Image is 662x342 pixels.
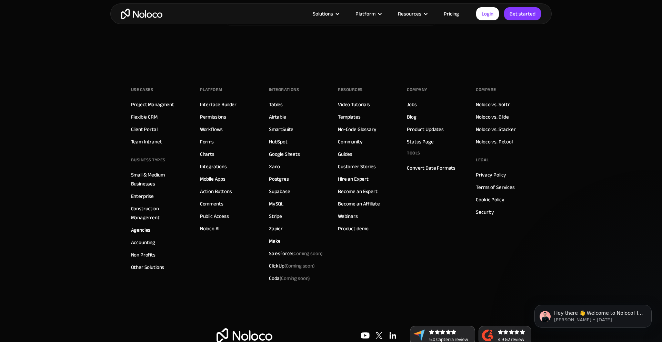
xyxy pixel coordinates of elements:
[338,112,361,121] a: Templates
[269,84,299,95] div: INTEGRATIONS
[269,237,281,245] a: Make
[269,150,300,159] a: Google Sheets
[338,224,369,233] a: Product demo
[269,162,280,171] a: Xano
[269,199,283,208] a: MySQL
[269,174,289,183] a: Postgres
[131,137,162,146] a: Team Intranet
[476,183,514,192] a: Terms of Services
[269,125,294,134] a: SmartSuite
[338,199,380,208] a: Become an Affiliate
[200,224,220,233] a: Noloco AI
[131,125,158,134] a: Client Portal
[269,212,282,221] a: Stripe
[269,100,283,109] a: Tables
[269,112,286,121] a: Airtable
[269,137,288,146] a: HubSpot
[131,263,164,272] a: Other Solutions
[338,137,363,146] a: Community
[269,261,315,270] div: ClickUp
[200,100,237,109] a: Interface Builder
[200,199,223,208] a: Comments
[338,84,363,95] div: Resources
[131,225,151,234] a: Agencies
[524,290,662,339] iframe: Intercom notifications message
[200,212,229,221] a: Public Access
[407,112,416,121] a: Blog
[338,100,370,109] a: Video Tutorials
[435,9,468,18] a: Pricing
[338,174,369,183] a: Hire an Expert
[476,170,506,179] a: Privacy Policy
[476,137,512,146] a: Noloco vs. Retool
[131,250,156,259] a: Non Profits
[200,174,225,183] a: Mobile Apps
[131,84,153,95] div: Use Cases
[131,238,156,247] a: Accounting
[398,9,421,18] div: Resources
[338,150,352,159] a: Guides
[476,84,496,95] div: Compare
[131,204,186,222] a: Construction Management
[407,100,417,109] a: Jobs
[407,148,420,158] div: Tools
[269,274,310,283] div: Coda
[338,187,378,196] a: Become an Expert
[338,125,377,134] a: No-Code Glossary
[407,137,433,146] a: Status Page
[476,112,509,121] a: Noloco vs. Glide
[131,170,186,188] a: Small & Medium Businesses
[269,249,323,258] div: Salesforce
[355,9,375,18] div: Platform
[200,137,214,146] a: Forms
[407,163,455,172] a: Convert Date Formats
[476,155,489,165] div: Legal
[313,9,333,18] div: Solutions
[131,192,154,201] a: Enterprise
[280,273,310,283] span: (Coming soon)
[269,224,283,233] a: Zapier
[200,150,214,159] a: Charts
[407,84,427,95] div: Company
[389,9,435,18] div: Resources
[304,9,347,18] div: Solutions
[131,100,174,109] a: Project Managment
[476,195,504,204] a: Cookie Policy
[476,100,510,109] a: Noloco vs. Softr
[476,208,494,217] a: Security
[200,112,226,121] a: Permissions
[284,261,315,271] span: (Coming soon)
[476,7,499,20] a: Login
[200,84,222,95] div: Platform
[292,249,322,258] span: (Coming soon)
[200,162,227,171] a: Integrations
[407,125,444,134] a: Product Updates
[200,187,232,196] a: Action Buttons
[476,125,515,134] a: Noloco vs. Stacker
[338,162,376,171] a: Customer Stories
[121,9,162,19] a: home
[269,187,290,196] a: Supabase
[131,155,165,165] div: BUSINESS TYPES
[347,9,389,18] div: Platform
[338,212,358,221] a: Webinars
[504,7,541,20] a: Get started
[200,125,223,134] a: Workflows
[131,112,158,121] a: Flexible CRM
